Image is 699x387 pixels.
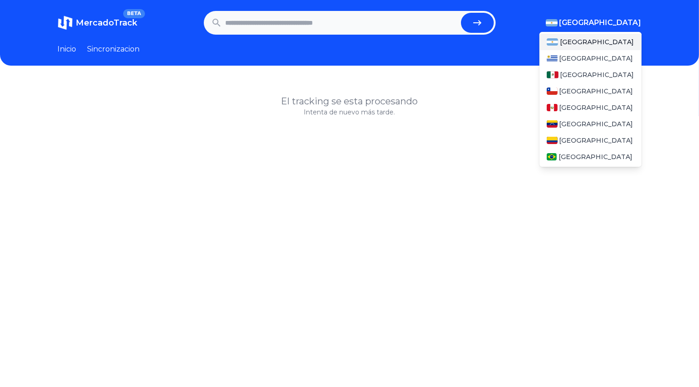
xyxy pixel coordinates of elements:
img: Peru [547,104,558,111]
span: MercadoTrack [76,18,138,28]
img: Mexico [547,71,559,78]
a: Uruguay[GEOGRAPHIC_DATA] [539,50,642,67]
span: [GEOGRAPHIC_DATA] [559,17,642,28]
img: Brasil [547,153,557,160]
a: Sincronizacion [88,44,140,55]
img: Chile [547,88,558,95]
span: [GEOGRAPHIC_DATA] [559,152,632,161]
span: [GEOGRAPHIC_DATA] [560,37,634,46]
a: Inicio [58,44,77,55]
img: Colombia [547,137,558,144]
img: Uruguay [547,55,558,62]
h1: El tracking se esta procesando [58,95,642,108]
a: Peru[GEOGRAPHIC_DATA] [539,99,642,116]
button: [GEOGRAPHIC_DATA] [546,17,642,28]
img: Argentina [547,38,559,46]
img: Argentina [546,19,558,26]
img: MercadoTrack [58,15,72,30]
span: [GEOGRAPHIC_DATA] [559,136,633,145]
span: BETA [123,9,145,18]
span: [GEOGRAPHIC_DATA] [560,70,634,79]
span: [GEOGRAPHIC_DATA] [559,54,633,63]
a: Mexico[GEOGRAPHIC_DATA] [539,67,642,83]
img: Venezuela [547,120,558,128]
a: Brasil[GEOGRAPHIC_DATA] [539,149,642,165]
a: Argentina[GEOGRAPHIC_DATA] [539,34,642,50]
span: [GEOGRAPHIC_DATA] [559,87,633,96]
p: Intenta de nuevo más tarde. [58,108,642,117]
span: [GEOGRAPHIC_DATA] [559,103,633,112]
span: [GEOGRAPHIC_DATA] [559,119,633,129]
a: Venezuela[GEOGRAPHIC_DATA] [539,116,642,132]
a: Chile[GEOGRAPHIC_DATA] [539,83,642,99]
a: MercadoTrackBETA [58,15,138,30]
a: Colombia[GEOGRAPHIC_DATA] [539,132,642,149]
